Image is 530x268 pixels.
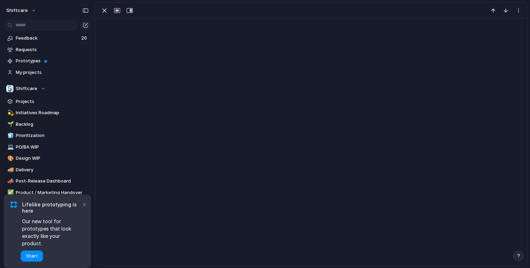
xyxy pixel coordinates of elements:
button: 🌱 [6,121,13,128]
span: Prioritization [16,132,89,139]
div: 🚚 [7,166,12,174]
a: Requests [4,44,91,55]
span: 20 [81,35,88,42]
a: 📣Post-Release Dashboard [4,176,91,186]
span: Delivery [16,166,89,173]
button: shiftcare [3,5,40,16]
a: 🎨Design WIP [4,153,91,164]
button: 💫 [6,109,13,116]
span: Projects [16,98,89,105]
span: Initiatives Roadmap [16,109,89,116]
a: Feedback20 [4,33,91,43]
span: Backlog [16,121,89,128]
span: Our new tool for prototypes that look exactly like your product. [22,218,81,247]
span: Product / Marketing Handover [16,189,89,196]
button: 🚚 [6,166,13,173]
span: Requests [16,46,89,53]
div: 🧊 [7,132,12,140]
button: 📣 [6,178,13,185]
button: Dismiss [80,200,88,208]
span: Lifelike prototyping is here [22,201,81,214]
span: My projects [16,69,89,76]
a: 💫Initiatives Roadmap [4,108,91,118]
div: 🌱 [7,120,12,128]
div: 📣 [7,177,12,185]
div: ✅ [7,188,12,197]
span: Prototypes [16,57,89,64]
span: Design WIP [16,155,89,162]
span: PO/BA WIP [16,144,89,151]
button: Start [21,250,43,262]
a: Prototypes [4,56,91,66]
a: My projects [4,67,91,78]
div: 🎨 [7,154,12,163]
a: 🚚Delivery [4,165,91,175]
span: Start [26,253,38,260]
button: 🧊 [6,132,13,139]
a: 🌱Backlog [4,119,91,130]
a: Projects [4,96,91,107]
button: 💻 [6,144,13,151]
span: shiftcare [6,7,28,14]
button: ✅ [6,189,13,196]
a: 🧊Prioritization [4,130,91,141]
span: Shiftcare [16,85,37,92]
div: 💫 [7,109,12,117]
span: Feedback [16,35,79,42]
a: 💻PO/BA WIP [4,142,91,152]
div: 💻 [7,143,12,151]
button: Shiftcare [4,83,91,94]
a: ✅Product / Marketing Handover [4,187,91,198]
button: 🎨 [6,155,13,162]
span: Post-Release Dashboard [16,178,89,185]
